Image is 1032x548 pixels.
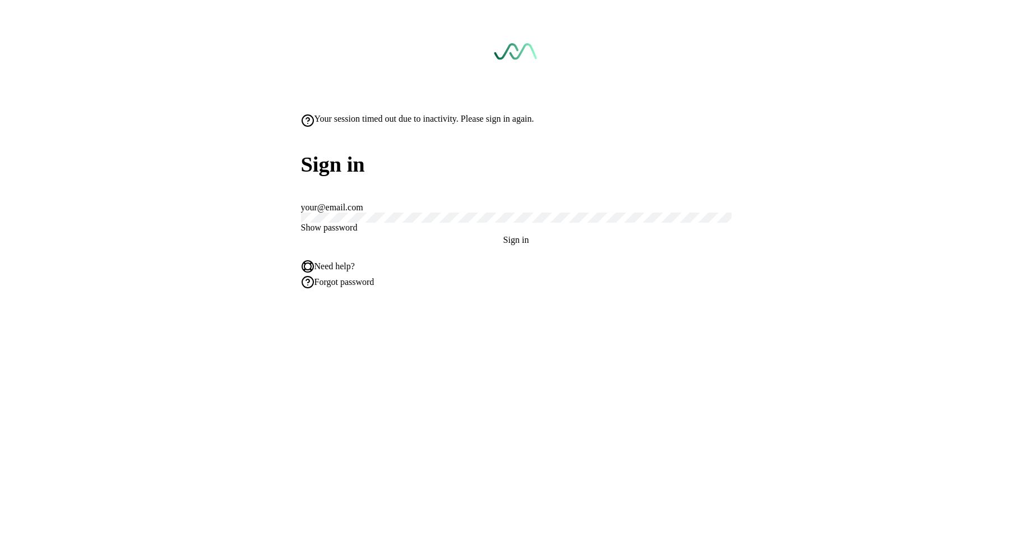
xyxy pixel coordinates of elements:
a: Need help? [301,260,355,273]
span: Show password [301,223,358,233]
button: Sign in [301,235,732,245]
input: your@email.com [301,202,732,213]
img: See-Mode Logo [494,43,539,71]
a: Forgot password [301,275,374,289]
span: Sign in [301,149,732,181]
a: Go to sign in [494,43,539,71]
span: Your session timed out due to inactivity. Please sign in again. [314,114,534,124]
